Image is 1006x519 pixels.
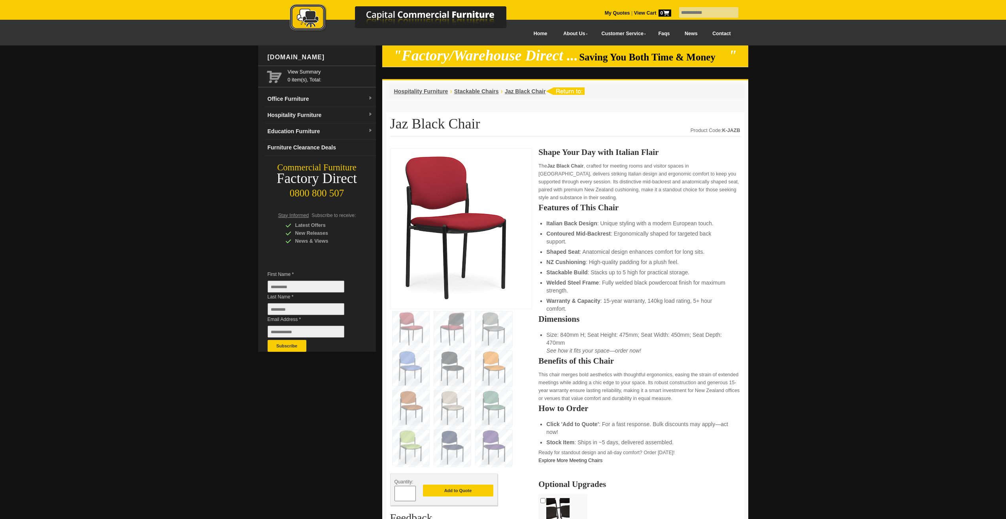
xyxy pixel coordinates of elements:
a: View Cart0 [632,10,671,16]
a: Hospitality Furniture [394,88,448,94]
li: : Unique styling with a modern European touch. [546,219,732,227]
span: Stay Informed [278,213,309,218]
li: : Anatomical design enhances comfort for long sits. [546,248,732,256]
img: Jaz Black Chair [394,153,513,302]
img: dropdown [368,128,373,133]
a: News [677,25,705,43]
img: Capital Commercial Furniture Logo [268,4,545,33]
div: News & Views [285,237,360,245]
a: Furniture Clearance Deals [264,140,376,156]
em: See how it fits your space—order now! [546,347,641,354]
div: Latest Offers [285,221,360,229]
h2: Optional Upgrades [538,480,740,488]
a: Stackable Chairs [454,88,499,94]
div: Product Code: [691,126,740,134]
li: : Stacks up to 5 high for practical storage. [546,268,732,276]
strong: Stock Item [546,439,574,445]
h1: Jaz Black Chair [390,116,740,136]
strong: Contoured Mid-Backrest [546,230,611,237]
span: Quantity: [394,479,413,485]
p: This chair merges bold aesthetics with thoughtful ergonomics, easing the strain of extended meeti... [538,371,740,402]
span: First Name * [268,270,356,278]
strong: Shaped Seat [546,249,579,255]
a: Hospitality Furnituredropdown [264,107,376,123]
li: : 15-year warranty, 140kg load rating, 5+ hour comfort. [546,297,732,313]
span: Subscribe to receive: [311,213,356,218]
img: dropdown [368,112,373,117]
span: 0 item(s), Total: [288,68,373,83]
strong: Italian Back Design [546,220,597,226]
strong: NZ Cushioning [546,259,586,265]
strong: Warranty & Capacity [546,298,600,304]
span: Last Name * [268,293,356,301]
strong: K-JAZB [722,128,740,133]
input: First Name * [268,281,344,293]
div: Factory Direct [258,173,376,184]
a: Explore More Meeting Chairs [538,458,602,463]
h2: Shape Your Day with Italian Flair [538,148,740,156]
span: Saving You Both Time & Money [579,52,727,62]
div: New Releases [285,229,360,237]
div: [DOMAIN_NAME] [264,45,376,69]
img: return to [545,87,585,95]
li: : High-quality padding for a plush feel. [546,258,732,266]
p: Ready for standout design and all-day comfort? Order [DATE]! [538,449,740,464]
a: Office Furnituredropdown [264,91,376,107]
input: Last Name * [268,303,344,315]
a: View Summary [288,68,373,76]
p: The , crafted for meeting rooms and visitor spaces in [GEOGRAPHIC_DATA], delivers striking Italia... [538,162,740,202]
a: Jaz Black Chair [505,88,546,94]
h2: Features of This Chair [538,204,740,211]
a: About Us [555,25,593,43]
h2: Benefits of this Chair [538,357,740,365]
li: › [450,87,452,95]
li: Size: 840mm H; Seat Height: 475mm; Seat Width: 450mm; Seat Depth: 470mm [546,331,732,355]
li: : Ships in ~5 days, delivered assembled. [546,438,732,446]
li: : For a fast response. Bulk discounts may apply—act now! [546,420,732,436]
a: Contact [705,25,738,43]
span: 0 [659,9,671,17]
strong: Stackable Build [546,269,587,276]
img: dropdown [368,96,373,101]
h2: Dimensions [538,315,740,323]
strong: Welded Steel Frame [546,279,599,286]
a: Education Furnituredropdown [264,123,376,140]
strong: View Cart [634,10,671,16]
li: : Ergonomically shaped for targeted back support. [546,230,732,245]
li: : Fully welded black powdercoat finish for maximum strength. [546,279,732,294]
a: Capital Commercial Furniture Logo [268,4,545,35]
strong: Click 'Add to Quote' [546,421,599,427]
div: 0800 800 507 [258,184,376,199]
li: › [501,87,503,95]
a: Customer Service [593,25,651,43]
h2: How to Order [538,404,740,412]
em: " [729,47,737,64]
a: Faqs [651,25,678,43]
span: Email Address * [268,315,356,323]
strong: Jaz Black Chair [547,163,583,169]
a: My Quotes [605,10,630,16]
div: Commercial Furniture [258,162,376,173]
input: Email Address * [268,326,344,338]
button: Add to Quote [423,485,493,496]
button: Subscribe [268,340,306,352]
em: "Factory/Warehouse Direct ... [393,47,578,64]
